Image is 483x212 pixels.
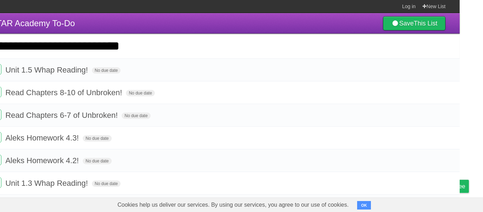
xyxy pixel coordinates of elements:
span: No due date [92,181,121,187]
button: OK [357,201,371,210]
span: Cookies help us deliver our services. By using our services, you agree to our use of cookies. [110,198,356,212]
span: No due date [83,135,111,142]
span: Read Chapters 8-10 of Unbroken! [5,88,124,97]
span: Unit 1.3 Whap Reading! [5,179,90,188]
span: Read Chapters 6-7 of Unbroken! [5,111,120,120]
span: Unit 1.5 Whap Reading! [5,65,90,74]
a: SaveThis List [383,16,446,30]
span: No due date [83,158,111,164]
span: No due date [126,90,155,96]
span: No due date [122,113,150,119]
b: This List [414,20,437,27]
span: Aleks Homework 4.2! [5,156,81,165]
span: No due date [92,67,121,74]
span: Aleks Homework 4.3! [5,133,81,142]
